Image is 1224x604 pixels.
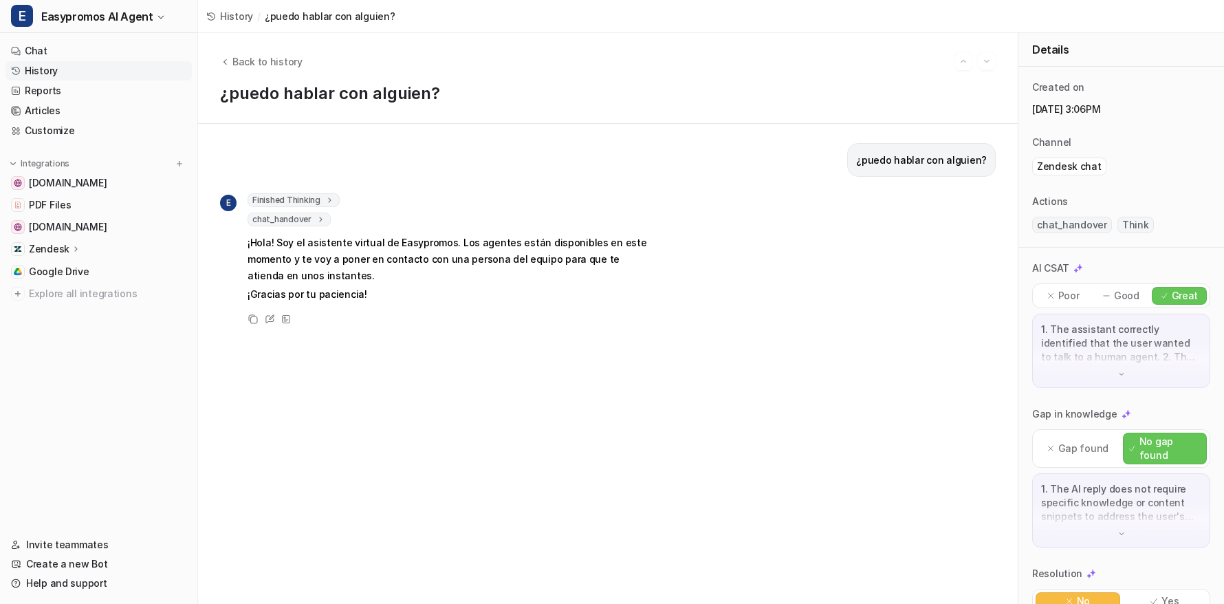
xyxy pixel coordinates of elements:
span: ¿puedo hablar con alguien? [265,9,395,23]
a: History [6,61,192,80]
img: PDF Files [14,201,22,209]
a: Articles [6,101,192,120]
a: Help and support [6,574,192,593]
p: Gap in knowledge [1032,407,1117,421]
button: Back to history [220,54,303,69]
p: Created on [1032,80,1084,94]
button: Go to next session [978,52,996,70]
p: Zendesk [29,242,69,256]
span: chat_handover [248,213,331,226]
span: Easypromos AI Agent [41,7,153,26]
p: Resolution [1032,567,1082,581]
p: [DATE] 3:06PM [1032,103,1210,116]
p: ¿puedo hablar con alguien? [856,152,987,169]
span: chat_handover [1032,217,1112,233]
span: Google Drive [29,265,89,279]
div: Details [1018,33,1224,67]
p: Good [1114,289,1139,303]
span: [DOMAIN_NAME] [29,220,107,234]
p: Channel [1032,136,1071,149]
span: Back to history [232,54,303,69]
a: Customize [6,121,192,140]
a: Reports [6,81,192,100]
p: Actions [1032,195,1068,208]
p: Poor [1058,289,1080,303]
img: www.easypromosapp.com [14,223,22,231]
p: 1. The assistant correctly identified that the user wanted to talk to a human agent. 2. The respo... [1041,323,1201,364]
span: [DOMAIN_NAME] [29,176,107,190]
p: 1. The AI reply does not require specific knowledge or content snippets to address the user's req... [1041,482,1201,524]
span: Explore all integrations [29,283,186,305]
span: E [11,5,33,27]
a: Google DriveGoogle Drive [6,262,192,281]
a: www.easypromosapp.com[DOMAIN_NAME] [6,217,192,237]
img: expand menu [8,159,18,169]
img: explore all integrations [11,287,25,301]
a: easypromos-apiref.redoc.ly[DOMAIN_NAME] [6,173,192,193]
button: Go to previous session [954,52,972,70]
img: Next session [982,55,992,67]
img: Google Drive [14,268,22,276]
span: E [220,195,237,211]
p: ¡Hola! Soy el asistente virtual de Easypromos. Los agentes están disponibles en este momento y te... [248,235,650,284]
img: Previous session [959,55,968,67]
a: History [206,9,253,23]
p: ¡Gracias por tu paciencia! [248,286,650,303]
img: down-arrow [1117,529,1126,539]
a: Explore all integrations [6,284,192,303]
a: Chat [6,41,192,61]
span: Finished Thinking [248,193,340,207]
button: Integrations [6,157,74,171]
p: Integrations [21,158,69,169]
h1: ¿puedo hablar con alguien? [220,84,996,104]
img: menu_add.svg [175,159,184,169]
a: Invite teammates [6,535,192,554]
img: down-arrow [1117,369,1126,379]
a: PDF FilesPDF Files [6,195,192,215]
span: Think [1117,217,1154,233]
p: AI CSAT [1032,261,1069,275]
span: History [220,9,253,23]
a: Create a new Bot [6,554,192,574]
span: PDF Files [29,198,71,212]
p: Zendesk chat [1037,160,1102,173]
img: easypromos-apiref.redoc.ly [14,179,22,187]
p: Gap found [1058,442,1108,455]
p: No gap found [1139,435,1201,462]
img: Zendesk [14,245,22,253]
span: / [257,9,261,23]
p: Great [1172,289,1199,303]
